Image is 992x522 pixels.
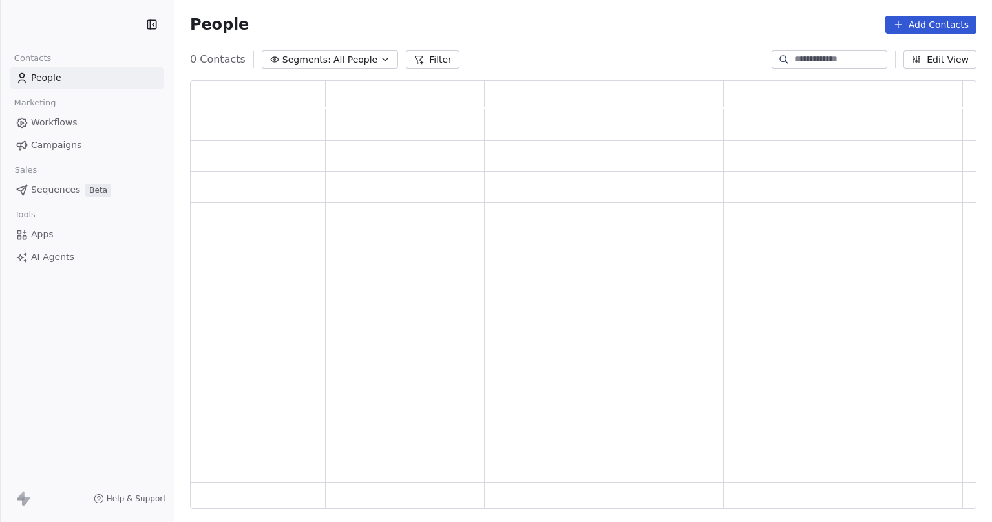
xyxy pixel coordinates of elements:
[190,52,246,67] span: 0 Contacts
[10,179,164,201] a: SequencesBeta
[94,494,166,504] a: Help & Support
[107,494,166,504] span: Help & Support
[31,183,80,197] span: Sequences
[10,224,164,245] a: Apps
[31,250,74,264] span: AI Agents
[10,112,164,133] a: Workflows
[9,160,43,180] span: Sales
[10,246,164,268] a: AI Agents
[406,50,459,69] button: Filter
[885,16,976,34] button: Add Contacts
[31,228,54,241] span: Apps
[190,15,249,34] span: People
[10,135,164,156] a: Campaigns
[8,93,61,113] span: Marketing
[8,49,57,68] span: Contacts
[85,184,111,197] span: Beta
[333,53,377,67] span: All People
[10,67,164,89] a: People
[282,53,331,67] span: Segments:
[31,71,61,85] span: People
[903,50,976,69] button: Edit View
[31,116,78,129] span: Workflows
[9,205,41,224] span: Tools
[31,138,81,152] span: Campaigns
